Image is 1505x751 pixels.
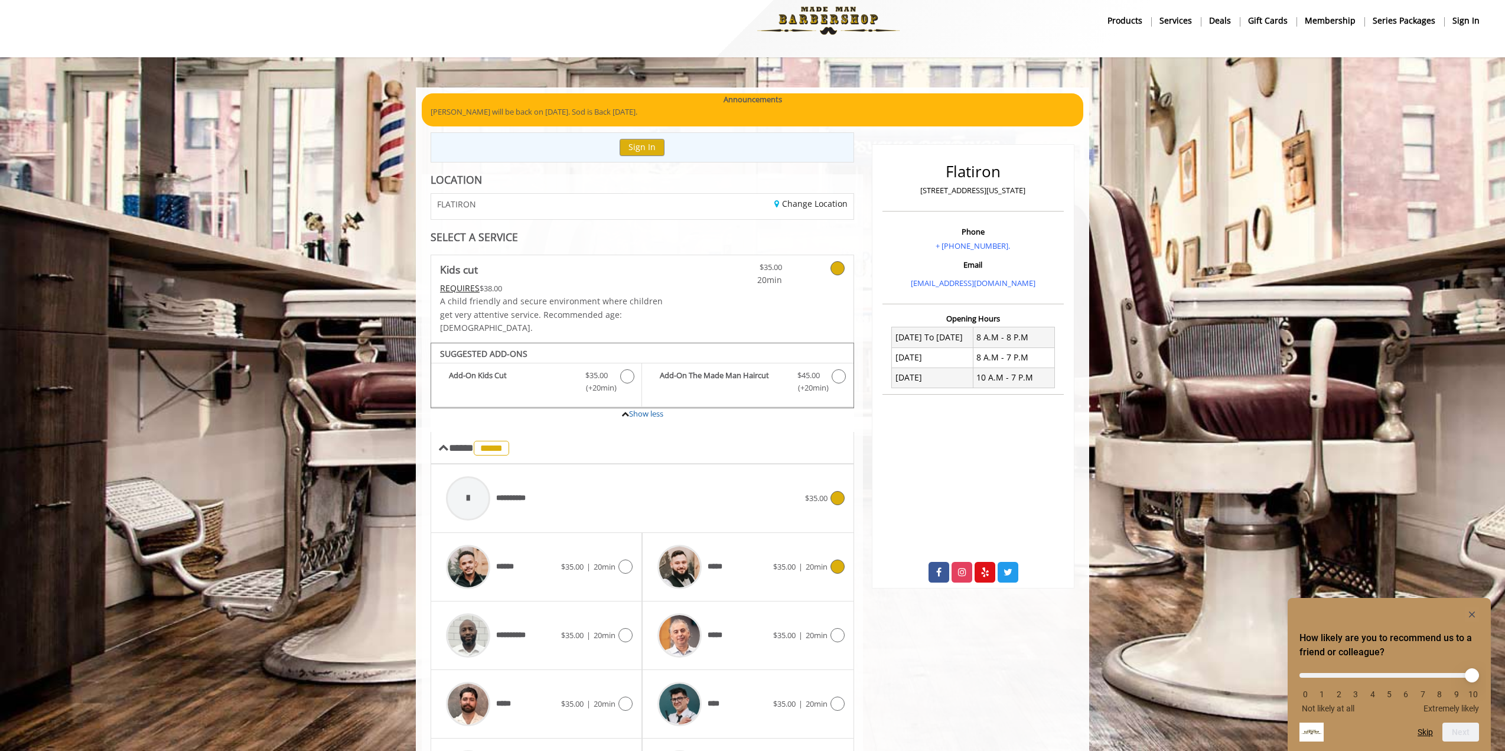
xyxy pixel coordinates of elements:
h3: Opening Hours [882,314,1064,323]
p: [STREET_ADDRESS][US_STATE] [885,184,1061,197]
li: 4 [1367,690,1379,699]
span: $35.00 [561,561,584,572]
td: [DATE] To [DATE] [892,327,973,347]
li: 2 [1333,690,1345,699]
span: $35.00 [773,561,796,572]
div: SELECT A SERVICE [431,232,854,243]
b: gift cards [1248,14,1288,27]
span: 20min [594,561,615,572]
li: 7 [1417,690,1429,699]
a: Gift cardsgift cards [1240,12,1296,29]
h3: Email [885,261,1061,269]
span: | [587,561,591,572]
li: 0 [1299,690,1311,699]
h2: How likely are you to recommend us to a friend or colleague? Select an option from 0 to 10, with ... [1299,631,1479,659]
span: Not likely at all [1302,704,1354,713]
li: 10 [1467,690,1479,699]
span: 20min [806,561,828,572]
td: 10 A.M - 7 P.M [973,368,1054,388]
div: How likely are you to recommend us to a friend or colleague? Select an option from 0 to 10, with ... [1299,664,1479,713]
b: Services [1159,14,1192,27]
span: 20min [594,630,615,641]
b: Add-On Kids Cut [449,369,574,394]
span: $35.00 [805,493,828,503]
span: | [799,561,803,572]
span: (+20min ) [579,382,614,394]
label: Add-On Kids Cut [437,369,636,397]
span: | [587,630,591,641]
p: [PERSON_NAME] will be back on [DATE]. Sod is Back [DATE]. [431,106,1074,118]
div: Kids cut Add-onS [431,343,854,408]
button: Next question [1442,723,1479,742]
span: $35.00 [561,698,584,709]
button: Hide survey [1465,607,1479,622]
a: ServicesServices [1151,12,1201,29]
b: Deals [1209,14,1231,27]
span: $35.00 [585,369,608,382]
td: 8 A.M - 7 P.M [973,347,1054,368]
a: $35.00 [712,255,782,287]
div: $38.00 [440,282,677,295]
button: Sign In [620,139,664,156]
label: Add-On The Made Man Haircut [648,369,847,397]
span: $35.00 [773,630,796,641]
a: Show less [629,408,663,419]
li: 3 [1350,690,1361,699]
span: $35.00 [561,630,584,641]
b: Add-On The Made Man Haircut [660,369,785,394]
span: | [799,630,803,641]
a: [EMAIL_ADDRESS][DOMAIN_NAME] [911,278,1035,288]
li: 6 [1400,690,1412,699]
li: 1 [1316,690,1328,699]
a: Series packagesSeries packages [1364,12,1444,29]
b: products [1107,14,1142,27]
b: Announcements [724,93,782,106]
button: Skip [1418,727,1433,737]
span: 20min [594,698,615,709]
b: Series packages [1373,14,1435,27]
span: This service needs some Advance to be paid before we block your appointment [440,282,480,294]
h3: Phone [885,227,1061,236]
li: 9 [1451,690,1462,699]
a: + [PHONE_NUMBER]. [936,240,1010,251]
span: $45.00 [797,369,820,382]
b: Kids cut [440,261,478,278]
div: How likely are you to recommend us to a friend or colleague? Select an option from 0 to 10, with ... [1299,607,1479,742]
td: [DATE] [892,368,973,388]
span: | [587,698,591,709]
a: sign insign in [1444,12,1488,29]
p: A child friendly and secure environment where children get very attentive service. Recommended ag... [440,295,677,334]
a: Change Location [774,198,848,209]
span: $35.00 [773,698,796,709]
a: DealsDeals [1201,12,1240,29]
b: SUGGESTED ADD-ONS [440,348,527,359]
a: Productsproducts [1099,12,1151,29]
td: 8 A.M - 8 P.M [973,327,1054,347]
span: 20min [806,698,828,709]
a: MembershipMembership [1296,12,1364,29]
li: 8 [1434,690,1445,699]
li: 5 [1383,690,1395,699]
b: LOCATION [431,173,482,187]
span: 20min [712,274,782,287]
b: Membership [1305,14,1356,27]
span: FLATIRON [437,200,476,209]
b: sign in [1452,14,1480,27]
span: (+20min ) [791,382,826,394]
span: 20min [806,630,828,641]
h2: Flatiron [885,163,1061,180]
span: Extremely likely [1423,704,1479,713]
td: [DATE] [892,347,973,368]
span: | [799,698,803,709]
